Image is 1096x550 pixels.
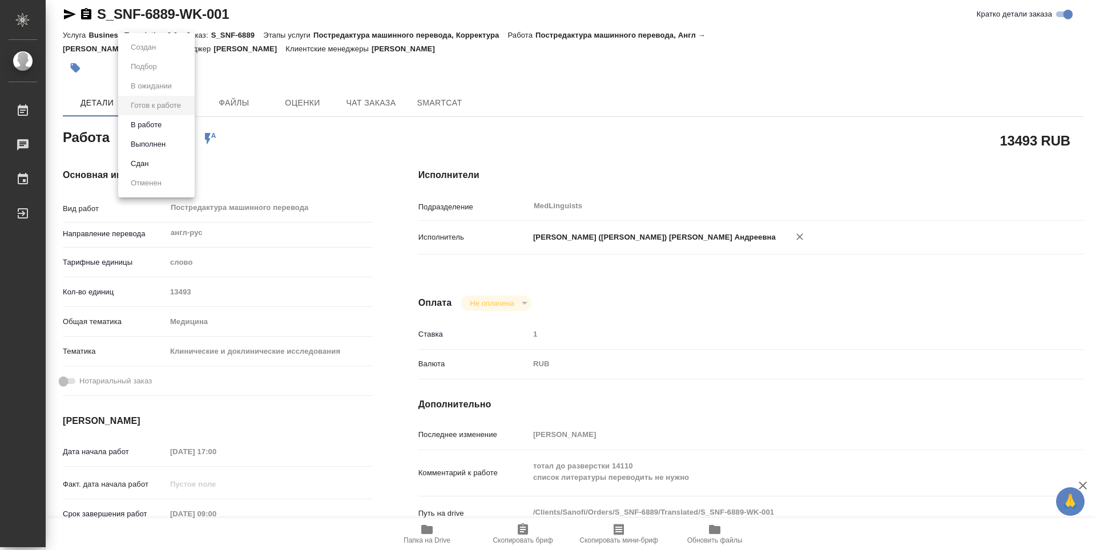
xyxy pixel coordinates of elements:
[127,138,169,151] button: Выполнен
[127,41,159,54] button: Создан
[127,60,160,73] button: Подбор
[127,119,165,131] button: В работе
[127,177,165,189] button: Отменен
[127,99,184,112] button: Готов к работе
[127,157,152,170] button: Сдан
[127,80,175,92] button: В ожидании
